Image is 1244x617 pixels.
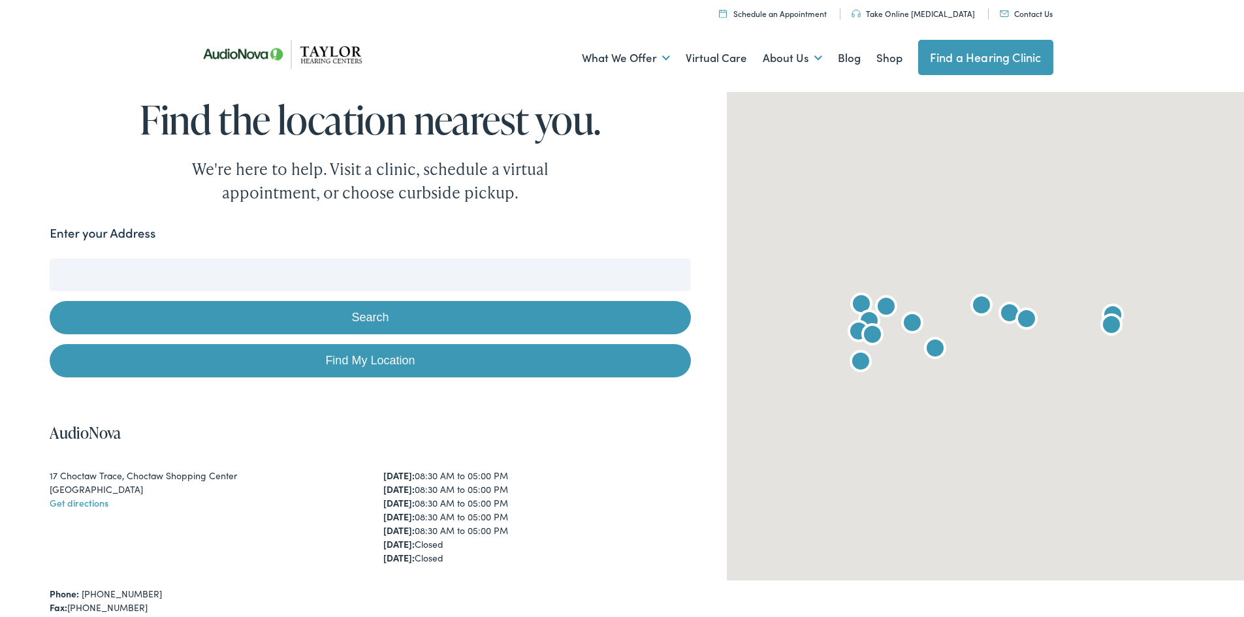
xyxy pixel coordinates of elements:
[50,601,67,614] strong: Fax:
[840,285,882,326] div: AudioNova
[50,469,357,483] div: 17 Choctaw Trace, Choctaw Shopping Center
[161,157,579,204] div: We're here to help. Visit a clinic, schedule a virtual appointment, or choose curbside pickup.
[686,34,747,82] a: Virtual Care
[876,34,902,82] a: Shop
[865,287,907,329] div: AudioNova
[383,551,415,564] strong: [DATE]:
[1092,296,1134,338] div: Taylor Hearing Centers by AudioNova
[719,9,727,18] img: utility icon
[383,469,415,482] strong: [DATE]:
[50,483,357,496] div: [GEOGRAPHIC_DATA]
[914,329,956,371] div: AudioNova
[852,10,861,18] img: utility icon
[383,537,415,550] strong: [DATE]:
[1091,306,1132,347] div: Taylor Hearing Centers by AudioNova
[763,34,822,82] a: About Us
[1000,8,1053,19] a: Contact Us
[50,344,690,377] a: Find My Location
[50,301,690,334] button: Search
[50,496,108,509] a: Get directions
[989,294,1030,336] div: AudioNova
[50,601,690,614] div: [PHONE_NUMBER]
[961,286,1002,328] div: AudioNova
[383,496,415,509] strong: [DATE]:
[1000,10,1009,17] img: utility icon
[50,259,690,291] input: Enter your address or zip code
[383,524,415,537] strong: [DATE]:
[50,422,121,443] a: AudioNova
[852,8,975,19] a: Take Online [MEDICAL_DATA]
[840,342,882,384] div: AudioNova
[383,510,415,523] strong: [DATE]:
[838,312,880,354] div: AudioNova
[383,469,691,565] div: 08:30 AM to 05:00 PM 08:30 AM to 05:00 PM 08:30 AM to 05:00 PM 08:30 AM to 05:00 PM 08:30 AM to 0...
[582,34,670,82] a: What We Offer
[1006,300,1047,341] div: AudioNova
[852,315,893,357] div: AudioNova
[918,40,1053,75] a: Find a Hearing Clinic
[82,587,162,600] a: [PHONE_NUMBER]
[838,34,861,82] a: Blog
[383,483,415,496] strong: [DATE]:
[50,98,690,141] h1: Find the location nearest you.
[50,587,79,600] strong: Phone:
[50,224,155,243] label: Enter your Address
[719,8,827,19] a: Schedule an Appointment
[848,302,890,343] div: AudioNova
[891,304,933,345] div: AudioNova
